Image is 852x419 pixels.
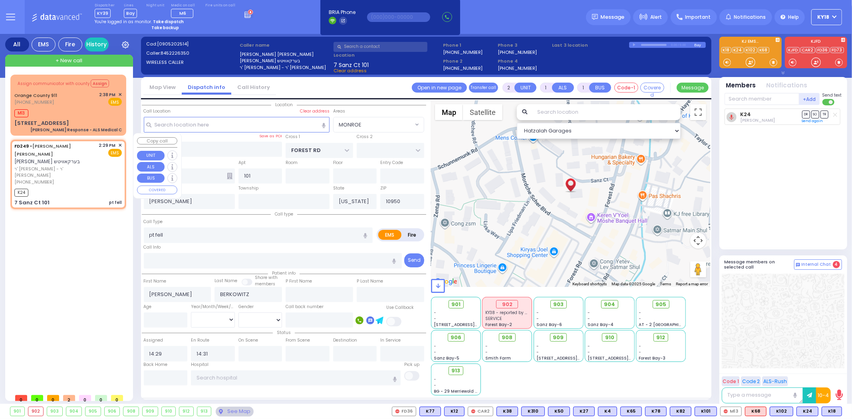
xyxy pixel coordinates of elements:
[144,117,330,132] input: Search location here
[788,14,799,21] span: Help
[99,92,116,98] span: 2:38 PM
[367,12,430,22] input: (000)000-00000
[143,83,182,91] a: Map View
[521,407,545,416] div: K310
[339,121,361,129] span: MONROE
[639,355,666,361] span: Forest Bay-3
[796,407,818,416] div: K24
[5,38,29,51] div: All
[433,277,459,287] a: Open this area in Google Maps (opens a new window)
[14,119,69,127] div: [STREET_ADDRESS]
[146,50,237,57] label: Caller:
[657,334,665,342] span: 912
[818,14,830,21] span: KY18
[434,376,437,382] span: -
[645,407,667,416] div: BLS
[564,170,578,194] div: YESHAYA YIDA BERKOWITZ
[690,261,706,277] button: Drag Pegman onto the map to open Street View
[620,407,642,416] div: K65
[333,185,344,192] label: State
[333,160,343,166] label: Floor
[404,362,419,368] label: Pick up
[144,244,161,251] label: Call Info
[380,337,401,344] label: In Service
[333,337,357,344] label: Destination
[137,186,177,194] button: COVERED
[620,407,642,416] div: BLS
[286,337,310,344] label: From Scene
[811,111,819,118] span: SO
[182,83,231,91] a: Dispatch info
[740,117,775,123] span: Yoel Deutsch
[66,407,82,416] div: 904
[639,349,641,355] span: -
[32,12,85,22] img: Logo
[589,83,611,93] button: BUS
[144,219,163,225] label: Call Type
[18,81,90,87] span: Assign communicator with county
[238,337,258,344] label: On Scene
[670,407,691,416] div: BLS
[639,343,641,349] span: -
[395,409,399,413] img: red-radio-icon.svg
[695,407,717,416] div: K101
[536,316,539,322] span: -
[14,92,57,99] a: Orange County 911
[498,65,537,71] label: [PHONE_NUMBER]
[833,261,840,268] span: 4
[588,322,614,328] span: Sanz Bay-4
[146,3,164,8] label: Night unit
[435,104,463,120] button: Show street map
[816,387,831,403] button: 10-4
[685,14,711,21] span: Important
[614,83,638,93] button: Code-1
[536,310,539,316] span: -
[785,40,847,45] label: KJFD
[592,14,598,20] img: message.svg
[191,370,401,385] input: Search hospital
[740,111,751,117] a: K24
[434,349,437,355] span: -
[811,9,842,25] button: KY18
[191,304,235,310] div: Year/Month/Week/Day
[485,343,488,349] span: -
[794,259,842,270] button: Internal Chat 4
[725,93,799,105] input: Search member
[485,355,511,361] span: Smith Farm
[605,334,614,342] span: 910
[255,281,275,287] span: members
[770,407,793,416] div: BLS
[732,47,744,53] a: K24
[645,407,667,416] div: K78
[548,407,570,416] div: BLS
[694,42,706,48] div: Bay
[146,59,237,66] label: WIRELESS CALLER
[14,143,32,149] span: FD249 -
[30,127,122,133] div: [PERSON_NAME] Response - ALS Medical C
[378,230,401,240] label: EMS
[434,355,460,361] span: Sanz Bay-5
[157,41,189,47] span: [0905202514]
[463,104,502,120] button: Show satellite imagery
[268,270,300,276] span: Patient info
[745,407,767,416] div: ALS
[734,14,766,21] span: Notifications
[238,160,246,166] label: Apt
[179,407,193,416] div: 912
[502,334,512,342] span: 908
[588,343,590,349] span: -
[95,9,111,18] span: KY39
[762,376,788,386] button: ALS-Rush
[553,300,564,308] span: 903
[216,407,253,417] div: See map
[105,407,120,416] div: 906
[334,42,427,52] input: Search a contact
[690,104,706,120] button: Toggle fullscreen view
[640,83,664,93] button: Covered
[639,322,698,328] span: AT - 2 [GEOGRAPHIC_DATA]
[443,58,495,65] span: Phone 2
[240,51,331,58] label: [PERSON_NAME] [PERSON_NAME]
[443,42,495,49] span: Phone 1
[822,98,835,106] label: Turn off text
[191,362,209,368] label: Hospital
